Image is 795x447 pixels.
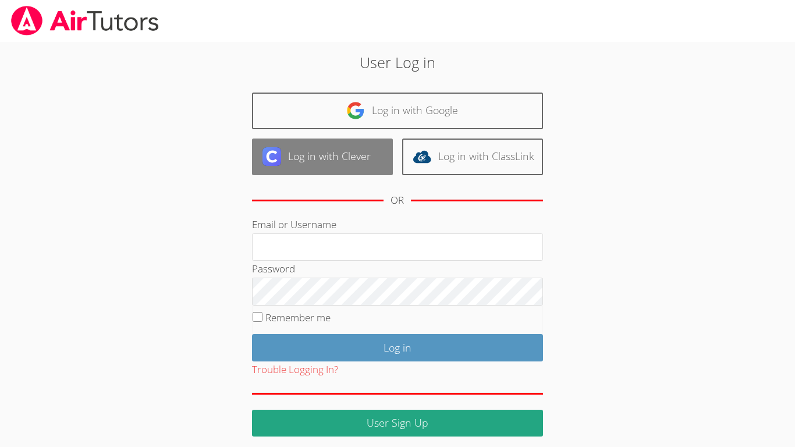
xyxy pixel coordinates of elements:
[10,6,160,36] img: airtutors_banner-c4298cdbf04f3fff15de1276eac7730deb9818008684d7c2e4769d2f7ddbe033.png
[183,51,612,73] h2: User Log in
[346,101,365,120] img: google-logo-50288ca7cdecda66e5e0955fdab243c47b7ad437acaf1139b6f446037453330a.svg
[252,262,295,275] label: Password
[252,218,336,231] label: Email or Username
[252,361,338,378] button: Trouble Logging In?
[252,93,543,129] a: Log in with Google
[252,410,543,437] a: User Sign Up
[265,311,331,324] label: Remember me
[262,147,281,166] img: clever-logo-6eab21bc6e7a338710f1a6ff85c0baf02591cd810cc4098c63d3a4b26e2feb20.svg
[402,139,543,175] a: Log in with ClassLink
[413,147,431,166] img: classlink-logo-d6bb404cc1216ec64c9a2012d9dc4662098be43eaf13dc465df04b49fa7ab582.svg
[252,334,543,361] input: Log in
[252,139,393,175] a: Log in with Clever
[391,192,404,209] div: OR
